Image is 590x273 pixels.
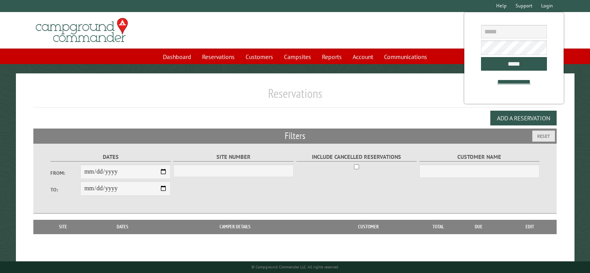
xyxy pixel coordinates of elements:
[156,220,314,234] th: Camper Details
[241,49,278,64] a: Customers
[50,153,171,162] label: Dates
[532,130,555,142] button: Reset
[503,220,557,234] th: Edit
[423,220,454,234] th: Total
[173,153,294,162] label: Site Number
[50,186,81,193] label: To:
[33,129,557,143] h2: Filters
[348,49,378,64] a: Account
[158,49,196,64] a: Dashboard
[314,220,423,234] th: Customer
[50,169,81,177] label: From:
[89,220,156,234] th: Dates
[296,153,417,162] label: Include Cancelled Reservations
[379,49,432,64] a: Communications
[33,86,557,107] h1: Reservations
[33,15,130,45] img: Campground Commander
[317,49,346,64] a: Reports
[490,111,557,125] button: Add a Reservation
[197,49,239,64] a: Reservations
[419,153,540,162] label: Customer Name
[279,49,316,64] a: Campsites
[37,220,89,234] th: Site
[454,220,503,234] th: Due
[251,264,339,270] small: © Campground Commander LLC. All rights reserved.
